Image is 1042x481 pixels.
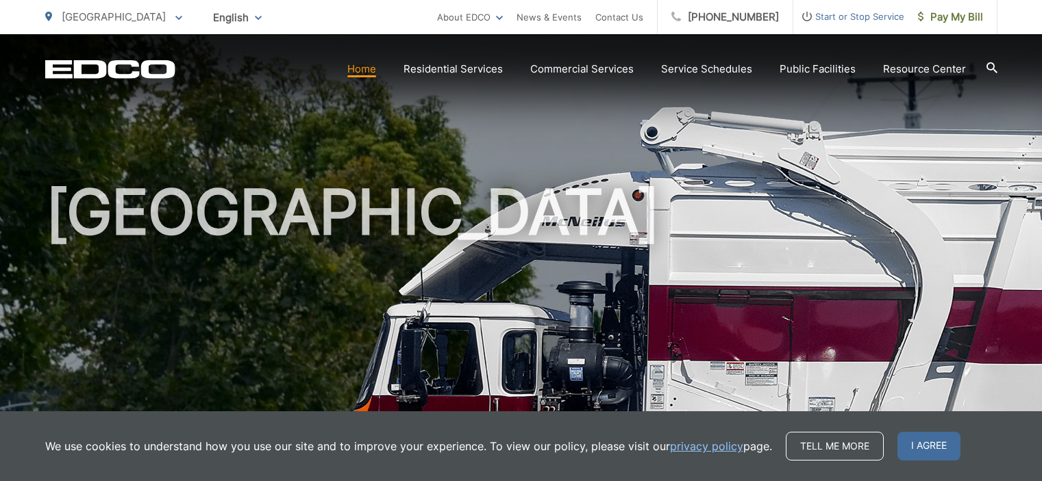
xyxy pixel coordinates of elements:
[530,61,634,77] a: Commercial Services
[883,61,966,77] a: Resource Center
[517,9,582,25] a: News & Events
[595,9,643,25] a: Contact Us
[661,61,752,77] a: Service Schedules
[45,60,175,79] a: EDCD logo. Return to the homepage.
[918,9,983,25] span: Pay My Bill
[347,61,376,77] a: Home
[897,432,960,460] span: I agree
[780,61,856,77] a: Public Facilities
[437,9,503,25] a: About EDCO
[404,61,503,77] a: Residential Services
[203,5,272,29] span: English
[45,438,772,454] p: We use cookies to understand how you use our site and to improve your experience. To view our pol...
[786,432,884,460] a: Tell me more
[62,10,166,23] span: [GEOGRAPHIC_DATA]
[670,438,743,454] a: privacy policy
